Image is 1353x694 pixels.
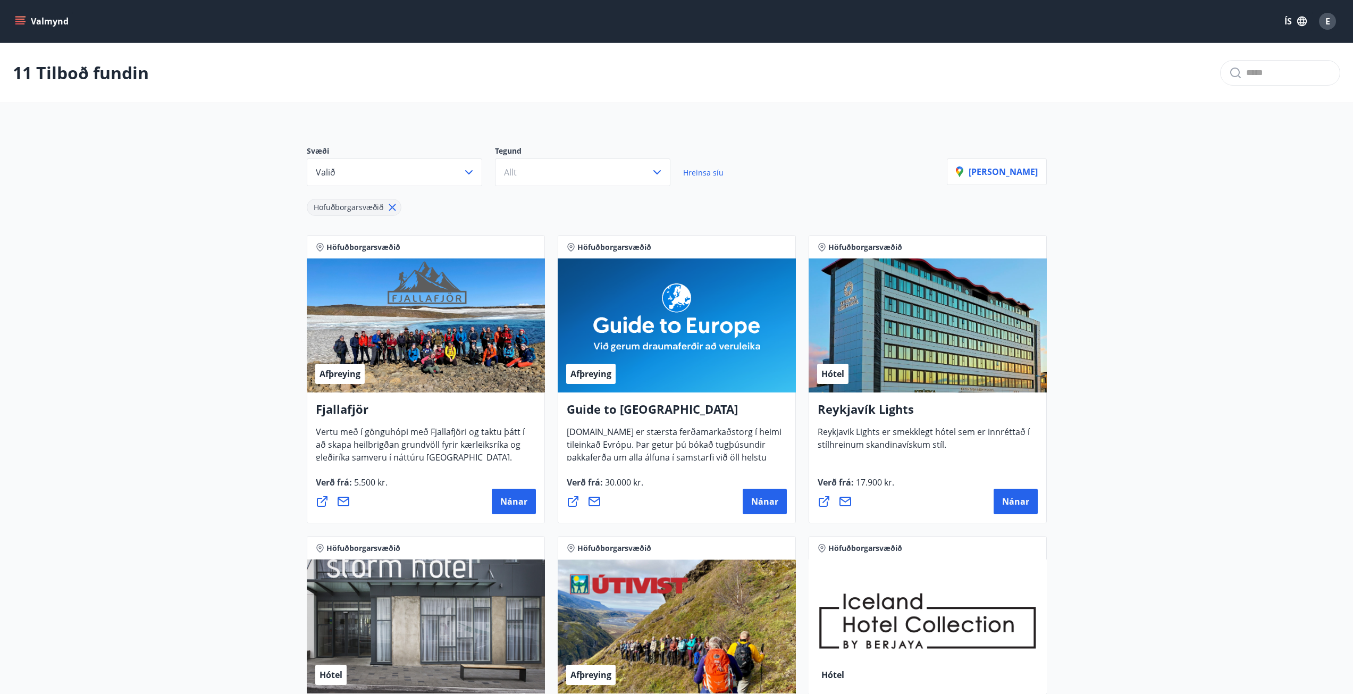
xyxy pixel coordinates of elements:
[570,669,611,681] span: Afþreying
[567,476,643,497] span: Verð frá :
[854,476,894,488] span: 17.900 kr.
[307,158,482,186] button: Valið
[316,426,525,472] span: Vertu með í gönguhópi með Fjallafjöri og taktu þátt í að skapa heilbrigðan grundvöll fyrir kærlei...
[821,368,844,380] span: Hótel
[314,202,383,212] span: Höfuðborgarsvæðið
[307,146,495,158] p: Svæði
[326,242,400,253] span: Höfuðborgarsvæðið
[320,368,360,380] span: Afþreying
[352,476,388,488] span: 5.500 kr.
[577,543,651,554] span: Höfuðborgarsvæðið
[320,669,342,681] span: Hótel
[570,368,611,380] span: Afþreying
[567,401,787,425] h4: Guide to [GEOGRAPHIC_DATA]
[1325,15,1330,27] span: E
[500,496,527,507] span: Nánar
[751,496,778,507] span: Nánar
[828,242,902,253] span: Höfuðborgarsvæðið
[577,242,651,253] span: Höfuðborgarsvæðið
[504,166,517,178] span: Allt
[567,426,781,497] span: [DOMAIN_NAME] er stærsta ferðamarkaðstorg í heimi tileinkað Evrópu. Þar getur þú bókað tugþúsundi...
[326,543,400,554] span: Höfuðborgarsvæðið
[307,199,401,216] div: Höfuðborgarsvæðið
[818,401,1038,425] h4: Reykjavík Lights
[492,489,536,514] button: Nánar
[818,476,894,497] span: Verð frá :
[994,489,1038,514] button: Nánar
[13,12,73,31] button: menu
[1315,9,1340,34] button: E
[818,426,1030,459] span: Reykjavik Lights er smekklegt hótel sem er innréttað í stílhreinum skandinavískum stíl.
[495,158,670,186] button: Allt
[743,489,787,514] button: Nánar
[316,476,388,497] span: Verð frá :
[495,146,683,158] p: Tegund
[956,166,1038,178] p: [PERSON_NAME]
[1002,496,1029,507] span: Nánar
[683,168,724,178] span: Hreinsa síu
[821,669,844,681] span: Hótel
[13,61,149,85] p: 11 Tilboð fundin
[603,476,643,488] span: 30.000 kr.
[316,401,536,425] h4: Fjallafjör
[947,158,1047,185] button: [PERSON_NAME]
[828,543,902,554] span: Höfuðborgarsvæðið
[1279,12,1313,31] button: ÍS
[316,166,335,178] span: Valið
